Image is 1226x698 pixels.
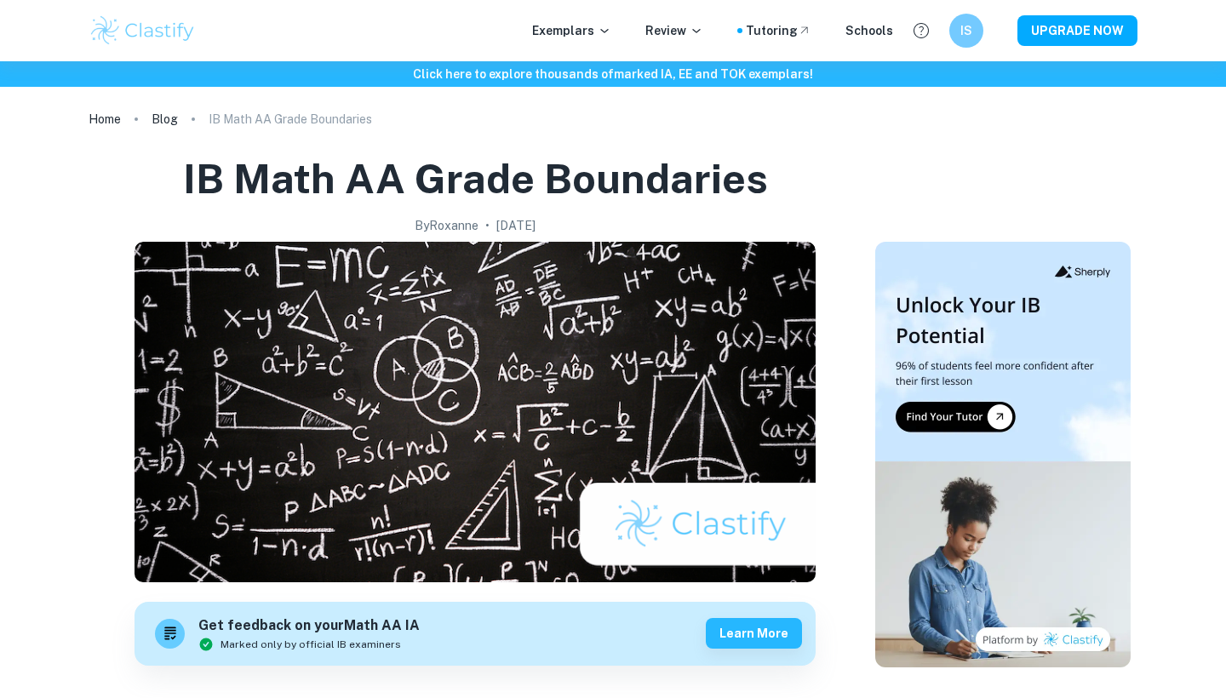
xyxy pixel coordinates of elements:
[135,602,816,666] a: Get feedback on yourMath AA IAMarked only by official IB examinersLearn more
[152,107,178,131] a: Blog
[845,21,893,40] a: Schools
[209,110,372,129] p: IB Math AA Grade Boundaries
[89,14,197,48] img: Clastify logo
[485,216,490,235] p: •
[907,16,936,45] button: Help and Feedback
[135,242,816,582] img: IB Math AA Grade Boundaries cover image
[1017,15,1137,46] button: UPGRADE NOW
[198,615,420,637] h6: Get feedback on your Math AA IA
[3,65,1223,83] h6: Click here to explore thousands of marked IA, EE and TOK exemplars !
[532,21,611,40] p: Exemplars
[415,216,478,235] h2: By Roxanne
[221,637,401,652] span: Marked only by official IB examiners
[183,152,768,206] h1: IB Math AA Grade Boundaries
[875,242,1131,667] img: Thumbnail
[949,14,983,48] button: IS
[645,21,703,40] p: Review
[89,107,121,131] a: Home
[496,216,536,235] h2: [DATE]
[746,21,811,40] a: Tutoring
[706,618,802,649] button: Learn more
[957,21,977,40] h6: IS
